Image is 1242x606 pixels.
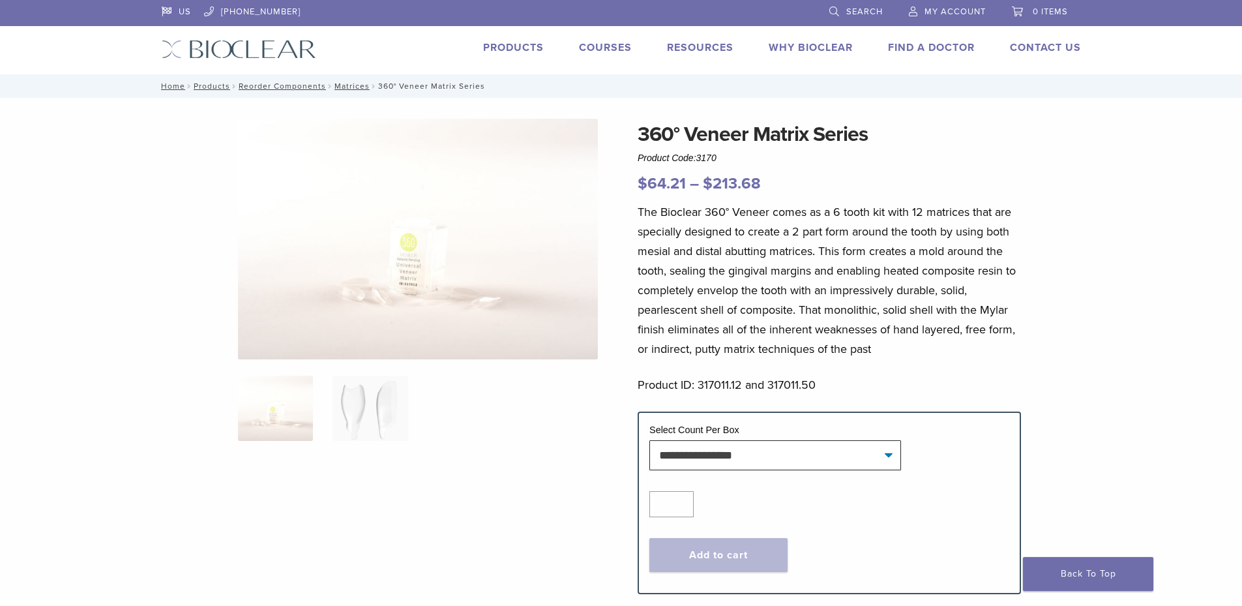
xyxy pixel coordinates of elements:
img: Bioclear [162,40,316,59]
a: Back To Top [1023,557,1153,591]
a: Home [157,82,185,91]
a: Contact Us [1010,41,1081,54]
span: $ [703,174,713,193]
p: Product ID: 317011.12 and 317011.50 [638,375,1021,395]
h1: 360° Veneer Matrix Series [638,119,1021,150]
bdi: 64.21 [638,174,686,193]
span: My Account [924,7,986,17]
span: – [690,174,699,193]
a: Courses [579,41,632,54]
a: Why Bioclear [769,41,853,54]
span: Product Code: [638,153,717,163]
a: Matrices [334,82,370,91]
span: / [370,83,378,89]
bdi: 213.68 [703,174,761,193]
label: Select Count Per Box [649,425,739,435]
span: 3170 [696,153,717,163]
img: Veneer 360 Matrices-1 [238,119,598,359]
img: Veneer-360-Matrices-1-324x324.jpg [238,376,313,441]
a: Reorder Components [239,82,326,91]
a: Find A Doctor [888,41,975,54]
span: Search [846,7,883,17]
span: $ [638,174,647,193]
a: Products [483,41,544,54]
a: Products [194,82,230,91]
span: 0 items [1033,7,1068,17]
span: / [326,83,334,89]
button: Add to cart [649,538,788,572]
span: / [230,83,239,89]
a: Resources [667,41,733,54]
nav: 360° Veneer Matrix Series [152,74,1091,98]
img: 360° Veneer Matrix Series - Image 2 [333,376,407,441]
p: The Bioclear 360° Veneer comes as a 6 tooth kit with 12 matrices that are specially designed to c... [638,202,1021,359]
span: / [185,83,194,89]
